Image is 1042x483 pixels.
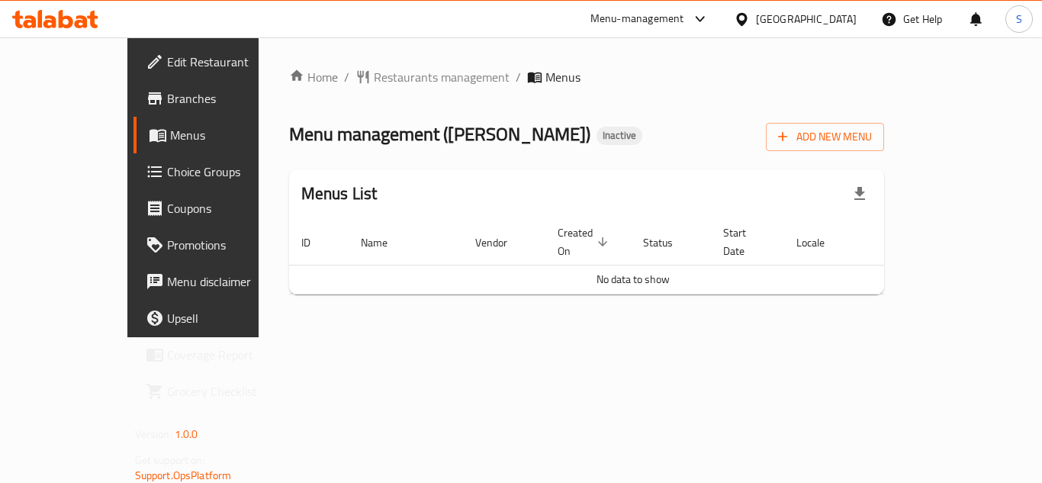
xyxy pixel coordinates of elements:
span: Branches [167,89,289,108]
span: No data to show [597,269,670,289]
span: Start Date [723,224,766,260]
a: Edit Restaurant [133,43,301,80]
span: Restaurants management [374,68,510,86]
span: Menu management ( [PERSON_NAME] ) [289,117,590,151]
nav: breadcrumb [289,68,885,86]
a: Grocery Checklist [133,373,301,410]
span: Edit Restaurant [167,53,289,71]
span: 1.0.0 [175,424,198,444]
a: Restaurants management [355,68,510,86]
span: Grocery Checklist [167,382,289,401]
a: Promotions [133,227,301,263]
table: enhanced table [289,219,977,295]
a: Menus [133,117,301,153]
span: Inactive [597,129,642,142]
div: Export file [841,175,878,212]
button: Add New Menu [766,123,884,151]
span: Locale [796,233,844,252]
span: Upsell [167,309,289,327]
span: Add New Menu [778,127,872,147]
span: Created On [558,224,613,260]
span: Coverage Report [167,346,289,364]
span: Menus [545,68,580,86]
span: Version: [135,424,172,444]
th: Actions [863,219,977,266]
a: Choice Groups [133,153,301,190]
li: / [516,68,521,86]
a: Menu disclaimer [133,263,301,300]
span: Choice Groups [167,163,289,181]
a: Coverage Report [133,336,301,373]
a: Home [289,68,338,86]
span: S [1016,11,1022,27]
a: Upsell [133,300,301,336]
span: Get support on: [135,450,205,470]
div: [GEOGRAPHIC_DATA] [756,11,857,27]
div: Menu-management [590,10,684,28]
a: Branches [133,80,301,117]
div: Inactive [597,127,642,145]
span: Menu disclaimer [167,272,289,291]
span: ID [301,233,330,252]
span: Coupons [167,199,289,217]
span: Promotions [167,236,289,254]
span: Vendor [475,233,527,252]
a: Coupons [133,190,301,227]
span: Status [643,233,693,252]
span: Menus [170,126,289,144]
span: Name [361,233,407,252]
li: / [344,68,349,86]
h2: Menus List [301,182,378,205]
